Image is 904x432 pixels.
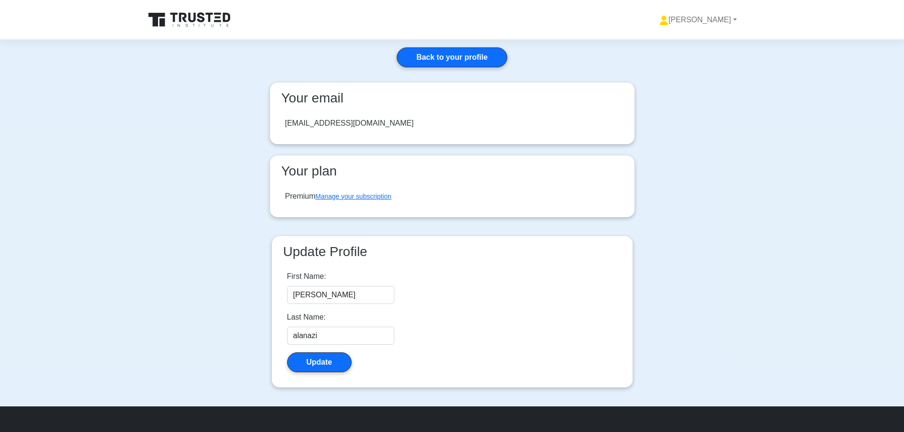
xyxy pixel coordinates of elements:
button: Update [287,352,352,372]
label: Last Name: [287,312,326,323]
div: Premium [285,191,391,202]
h3: Your plan [278,163,627,179]
h3: Update Profile [280,244,625,260]
a: Back to your profile [397,47,507,67]
h3: Your email [278,90,627,106]
a: [PERSON_NAME] [636,10,760,29]
div: [EMAIL_ADDRESS][DOMAIN_NAME] [285,118,414,129]
a: Manage your subscription [316,193,391,200]
label: First Name: [287,271,326,282]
